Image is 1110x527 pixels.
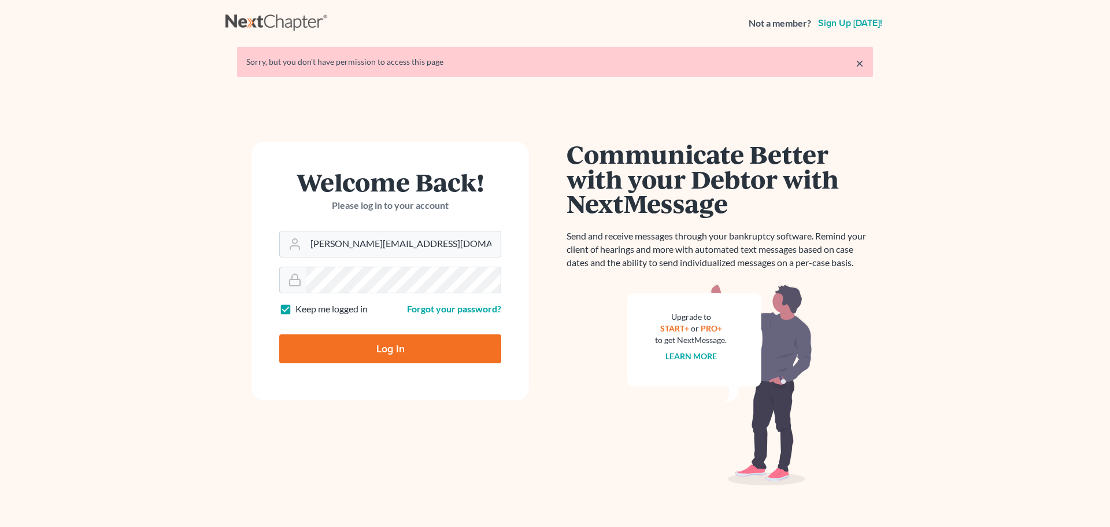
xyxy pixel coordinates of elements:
label: Keep me logged in [295,303,368,316]
span: or [691,323,699,333]
a: × [856,56,864,70]
p: Send and receive messages through your bankruptcy software. Remind your client of hearings and mo... [567,230,873,270]
a: Forgot your password? [407,303,501,314]
h1: Welcome Back! [279,169,501,194]
div: Sorry, but you don't have permission to access this page [246,56,864,68]
a: Sign up [DATE]! [816,19,885,28]
a: START+ [660,323,689,333]
input: Email Address [306,231,501,257]
p: Please log in to your account [279,199,501,212]
div: to get NextMessage. [655,334,727,346]
img: nextmessage_bg-59042aed3d76b12b5cd301f8e5b87938c9018125f34e5fa2b7a6b67550977c72.svg [627,283,812,486]
h1: Communicate Better with your Debtor with NextMessage [567,142,873,216]
div: Upgrade to [655,311,727,323]
strong: Not a member? [749,17,811,30]
input: Log In [279,334,501,363]
a: Learn more [665,351,717,361]
a: PRO+ [701,323,722,333]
